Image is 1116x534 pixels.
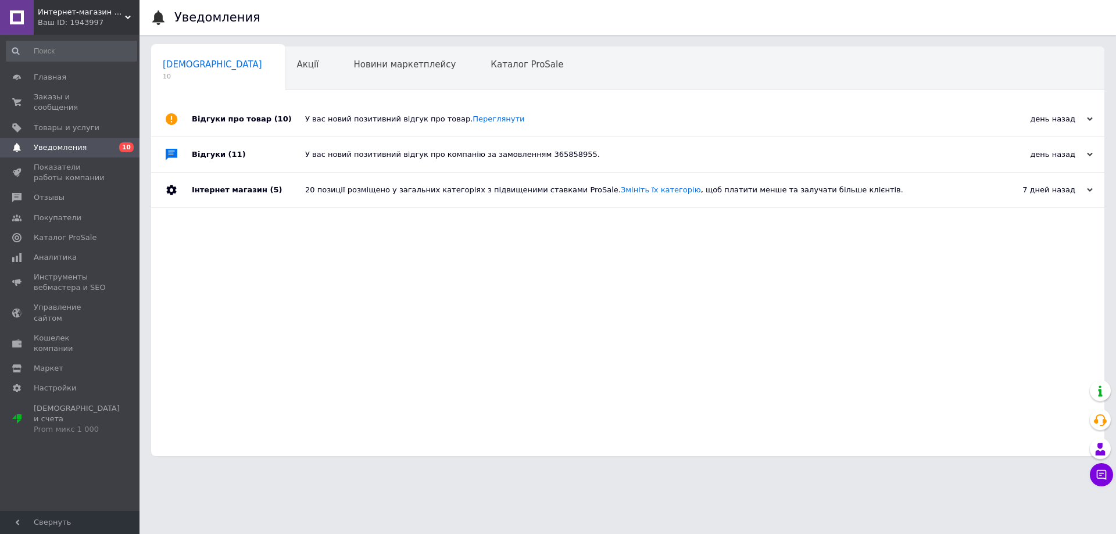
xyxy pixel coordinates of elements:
[34,162,108,183] span: Показатели работы компании
[6,41,137,62] input: Поиск
[270,185,282,194] span: (5)
[192,173,305,207] div: Інтернет магазин
[34,72,66,83] span: Главная
[1090,463,1113,486] button: Чат с покупателем
[34,383,76,393] span: Настройки
[192,102,305,137] div: Відгуки про товар
[297,59,319,70] span: Акції
[621,185,701,194] a: Змініть їх категорію
[353,59,456,70] span: Новини маркетплейсу
[34,252,77,263] span: Аналитика
[977,149,1093,160] div: день назад
[34,123,99,133] span: Товары и услуги
[491,59,563,70] span: Каталог ProSale
[34,424,120,435] div: Prom микс 1 000
[163,72,262,81] span: 10
[34,192,65,203] span: Отзывы
[174,10,260,24] h1: Уведомления
[38,17,139,28] div: Ваш ID: 1943997
[34,272,108,293] span: Инструменты вебмастера и SEO
[38,7,125,17] span: Интернет-магазин "1000plus"
[163,59,262,70] span: [DEMOGRAPHIC_DATA]
[228,150,246,159] span: (11)
[34,302,108,323] span: Управление сайтом
[34,403,120,435] span: [DEMOGRAPHIC_DATA] и счета
[977,114,1093,124] div: день назад
[473,114,524,123] a: Переглянути
[192,137,305,172] div: Відгуки
[305,114,977,124] div: У вас новий позитивний відгук про товар.
[34,232,96,243] span: Каталог ProSale
[34,142,87,153] span: Уведомления
[34,213,81,223] span: Покупатели
[34,92,108,113] span: Заказы и сообщения
[274,114,292,123] span: (10)
[119,142,134,152] span: 10
[305,149,977,160] div: У вас новий позитивний відгук про компанію за замовленням 365858955.
[305,185,977,195] div: 20 позиції розміщено у загальних категоріях з підвищеними ставками ProSale. , щоб платити менше т...
[34,363,63,374] span: Маркет
[34,333,108,354] span: Кошелек компании
[977,185,1093,195] div: 7 дней назад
